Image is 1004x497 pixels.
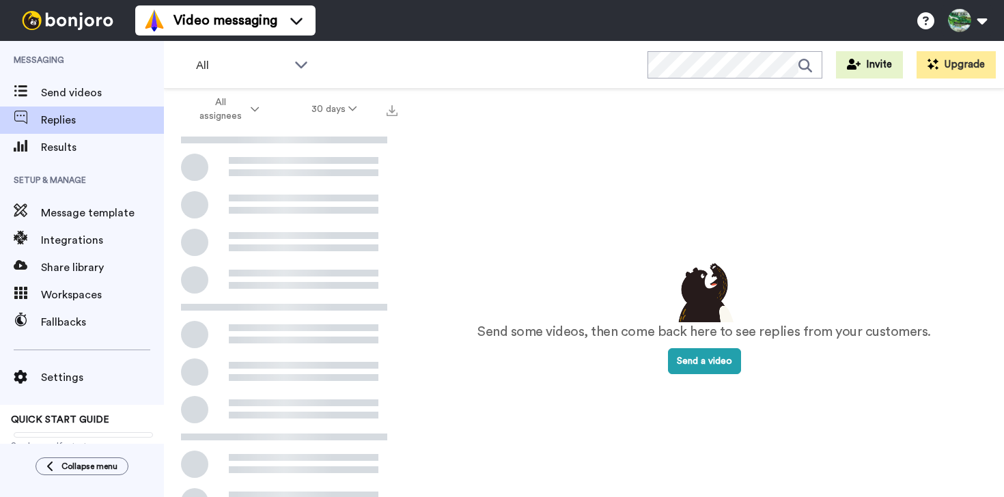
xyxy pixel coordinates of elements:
[41,112,164,128] span: Replies
[668,356,741,366] a: Send a video
[167,90,285,128] button: All assignees
[477,322,931,342] p: Send some videos, then come back here to see replies from your customers.
[41,369,164,386] span: Settings
[196,57,288,74] span: All
[41,85,164,101] span: Send videos
[387,105,398,116] img: export.svg
[61,461,117,472] span: Collapse menu
[41,259,164,276] span: Share library
[836,51,903,79] button: Invite
[668,348,741,374] button: Send a video
[41,232,164,248] span: Integrations
[670,259,738,322] img: results-emptystates.png
[16,11,119,30] img: bj-logo-header-white.svg
[143,10,165,31] img: vm-color.svg
[41,287,164,303] span: Workspaces
[36,457,128,475] button: Collapse menu
[41,139,164,156] span: Results
[193,96,248,123] span: All assignees
[917,51,996,79] button: Upgrade
[173,11,277,30] span: Video messaging
[285,97,383,122] button: 30 days
[382,99,402,119] button: Export all results that match these filters now.
[41,314,164,330] span: Fallbacks
[11,440,153,451] span: Send yourself a test
[41,205,164,221] span: Message template
[11,415,109,425] span: QUICK START GUIDE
